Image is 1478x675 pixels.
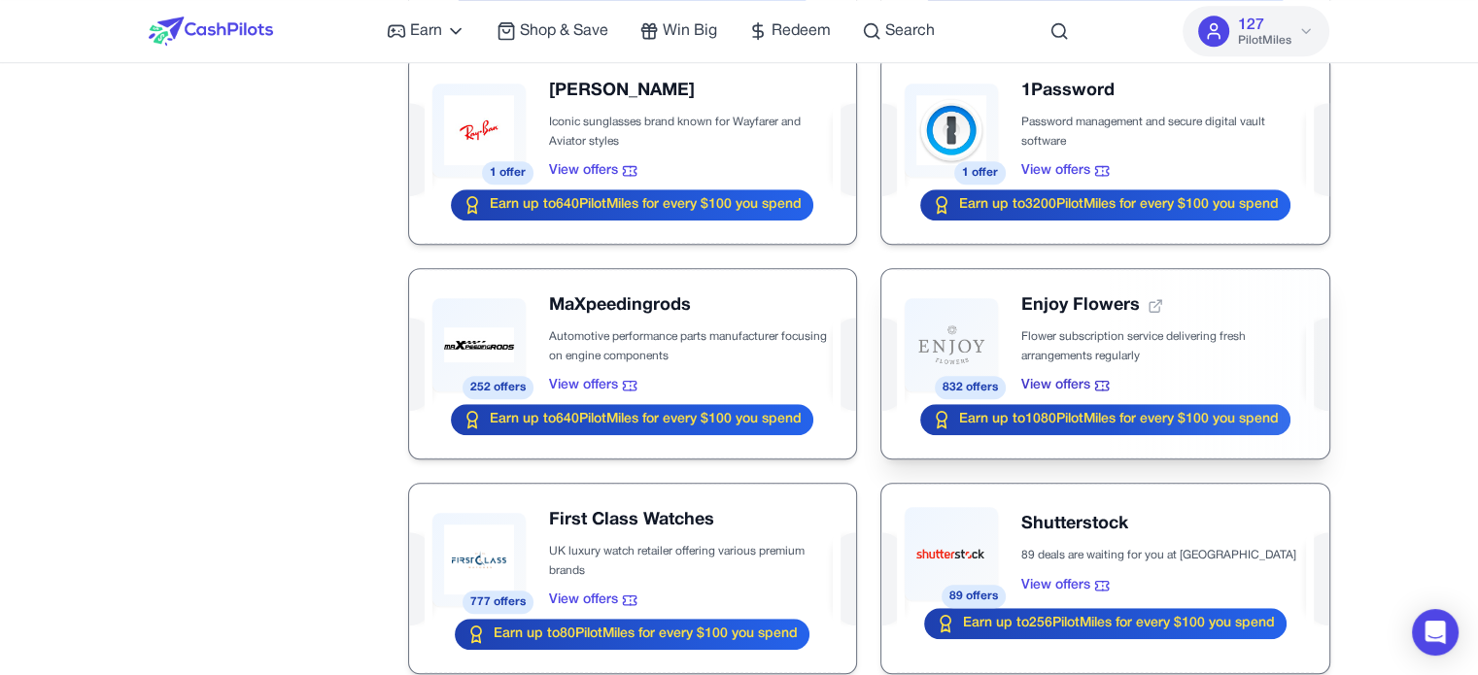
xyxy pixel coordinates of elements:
[1183,6,1329,56] button: 127PilotMiles
[885,19,935,43] span: Search
[862,19,935,43] a: Search
[1237,14,1263,37] span: 127
[1412,609,1459,656] div: Open Intercom Messenger
[497,19,608,43] a: Shop & Save
[410,19,442,43] span: Earn
[149,17,273,46] img: CashPilots Logo
[772,19,831,43] span: Redeem
[1237,33,1290,49] span: PilotMiles
[520,19,608,43] span: Shop & Save
[663,19,717,43] span: Win Big
[387,19,465,43] a: Earn
[748,19,831,43] a: Redeem
[639,19,717,43] a: Win Big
